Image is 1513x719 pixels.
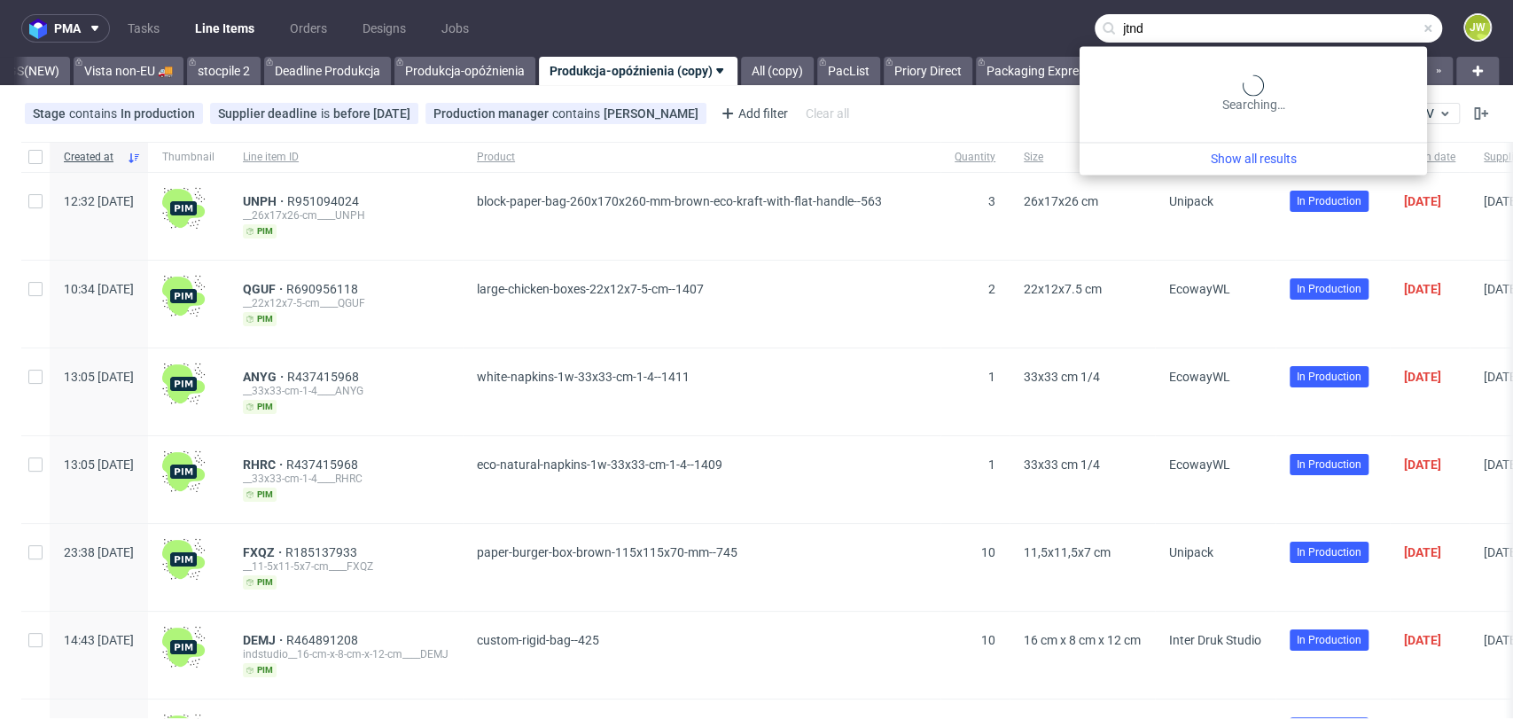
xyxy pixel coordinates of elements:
span: 10 [981,633,995,647]
span: [DATE] [1404,633,1441,647]
span: large-chicken-boxes-22x12x7-5-cm--1407 [477,282,704,296]
span: [DATE] [1404,457,1441,472]
span: 3 [988,194,995,208]
span: block-paper-bag-260x170x260-mm-brown-eco-kraft-with-flat-handle--563 [477,194,882,208]
span: 11,5x11,5x7 cm [1024,545,1111,559]
span: [DATE] [1404,282,1441,296]
span: pim [243,575,277,590]
a: R951094024 [287,194,363,208]
span: custom-rigid-bag--425 [477,633,599,647]
span: In Production [1297,457,1361,473]
a: Deadline Produkcja [264,57,391,85]
a: All (copy) [741,57,814,85]
a: QGUF [243,282,286,296]
div: [PERSON_NAME] [604,106,698,121]
span: contains [69,106,121,121]
span: In Production [1297,544,1361,560]
span: Thumbnail [162,150,214,165]
div: __33x33-cm-1-4____RHRC [243,472,448,486]
span: 23:38 [DATE] [64,545,134,559]
span: is [321,106,333,121]
span: 1 [988,370,995,384]
img: wHgJFi1I6lmhQAAAABJRU5ErkJggg== [162,538,205,581]
a: stocpile 2 [187,57,261,85]
figcaption: JW [1465,15,1490,40]
span: In Production [1297,369,1361,385]
span: 16 cm x 8 cm x 12 cm [1024,633,1141,647]
span: Supplier deadline [218,106,321,121]
span: 22x12x7.5 cm [1024,282,1102,296]
img: wHgJFi1I6lmhQAAAABJRU5ErkJggg== [162,450,205,493]
a: R185137933 [285,545,361,559]
span: DEMJ [243,633,286,647]
a: Show all results [1087,150,1420,168]
span: EcowayWL [1169,457,1230,472]
span: In Production [1297,632,1361,648]
a: Line Items [184,14,265,43]
span: 33x33 cm 1/4 [1024,457,1100,472]
span: 13:05 [DATE] [64,370,134,384]
div: __11-5x11-5x7-cm____FXQZ [243,559,448,574]
div: indstudio__16-cm-x-8-cm-x-12-cm____DEMJ [243,647,448,661]
span: Size [1024,150,1141,165]
div: __22x12x7-5-cm____QGUF [243,296,448,310]
button: pma [21,14,110,43]
span: pim [243,224,277,238]
img: logo [29,19,54,39]
a: R464891208 [286,633,362,647]
a: FXQZ [243,545,285,559]
span: Unipack [1169,545,1213,559]
span: 1 [988,457,995,472]
div: In production [121,106,195,121]
span: pim [243,488,277,502]
span: In Production [1297,193,1361,209]
span: UNPH [243,194,287,208]
span: [DATE] [1404,545,1441,559]
span: [DATE] [1404,370,1441,384]
a: RHRC [243,457,286,472]
a: Produkcja-opóźnienia (copy) [539,57,737,85]
span: Unipack [1169,194,1213,208]
a: Designs [352,14,417,43]
span: EcowayWL [1169,370,1230,384]
span: pim [243,663,277,677]
span: 2 [988,282,995,296]
a: Tasks [117,14,170,43]
span: In Production [1297,281,1361,297]
span: 14:43 [DATE] [64,633,134,647]
img: wHgJFi1I6lmhQAAAABJRU5ErkJggg== [162,626,205,668]
span: Stage [33,106,69,121]
span: 26x17x26 cm [1024,194,1098,208]
a: R437415968 [287,370,363,384]
a: Vista non-EU 🚚 [74,57,183,85]
span: pma [54,22,81,35]
span: [DATE] [1404,194,1441,208]
span: Product [477,150,926,165]
span: pim [243,400,277,414]
div: Searching… [1087,74,1420,113]
a: PacList [817,57,880,85]
div: __33x33-cm-1-4____ANYG [243,384,448,398]
img: wHgJFi1I6lmhQAAAABJRU5ErkJggg== [162,363,205,405]
span: 10:34 [DATE] [64,282,134,296]
a: R437415968 [286,457,362,472]
span: 12:32 [DATE] [64,194,134,208]
span: 33x33 cm 1/4 [1024,370,1100,384]
a: R690956118 [286,282,362,296]
span: Batch date [1404,150,1455,165]
div: Add filter [714,99,792,128]
a: Orders [279,14,338,43]
span: Production manager [433,106,552,121]
span: ANYG [243,370,287,384]
span: Quantity [955,150,995,165]
div: before [DATE] [333,106,410,121]
span: paper-burger-box-brown-115x115x70-mm--745 [477,545,737,559]
span: Inter Druk Studio [1169,633,1261,647]
a: Jobs [431,14,480,43]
